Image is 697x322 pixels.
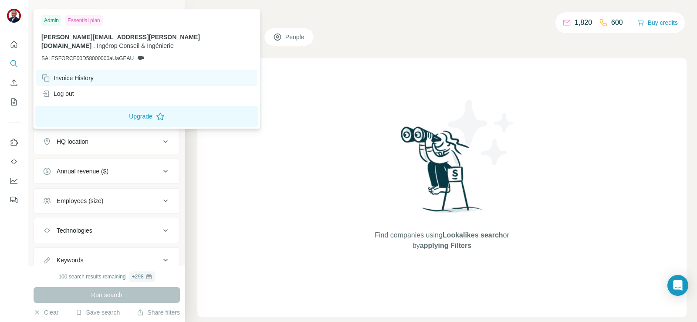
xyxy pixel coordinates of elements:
h4: Search [197,10,687,23]
div: Invoice History [41,74,94,82]
img: Surfe Illustration - Woman searching with binoculars [397,124,487,221]
button: Enrich CSV [7,75,21,91]
span: . [93,42,95,49]
span: People [285,33,305,41]
span: applying Filters [420,242,471,249]
div: + 298 [132,273,144,281]
button: Hide [152,5,185,18]
div: New search [34,8,61,16]
div: Keywords [57,256,83,264]
p: 600 [611,17,623,28]
div: Essential plan [65,15,103,26]
div: Technologies [57,226,92,235]
div: Employees (size) [57,197,103,205]
span: Find companies using or by [372,230,511,251]
img: Surfe Illustration - Stars [442,93,521,172]
button: Upgrade [35,106,258,127]
img: Avatar [7,9,21,23]
button: Annual revenue ($) [34,161,179,182]
div: Annual revenue ($) [57,167,108,176]
button: Share filters [137,308,180,317]
button: Use Surfe on LinkedIn [7,135,21,150]
span: Lookalikes search [443,231,503,239]
button: Use Surfe API [7,154,21,169]
div: Log out [41,89,74,98]
div: 100 search results remaining [58,271,155,282]
div: Open Intercom Messenger [667,275,688,296]
button: Dashboard [7,173,21,189]
button: Buy credits [637,17,678,29]
button: Clear [34,308,58,317]
button: HQ location [34,131,179,152]
div: Admin [41,15,61,26]
button: Quick start [7,37,21,52]
button: Feedback [7,192,21,208]
button: Search [7,56,21,71]
span: Ingérop Conseil & Ingénierie [97,42,174,49]
p: 1,820 [575,17,592,28]
div: HQ location [57,137,88,146]
button: Technologies [34,220,179,241]
button: Keywords [34,250,179,271]
span: [PERSON_NAME][EMAIL_ADDRESS][PERSON_NAME][DOMAIN_NAME] [41,34,200,49]
span: SALESFORCE00D58000000aUaGEAU [41,54,134,62]
button: Employees (size) [34,190,179,211]
button: Save search [75,308,120,317]
button: My lists [7,94,21,110]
